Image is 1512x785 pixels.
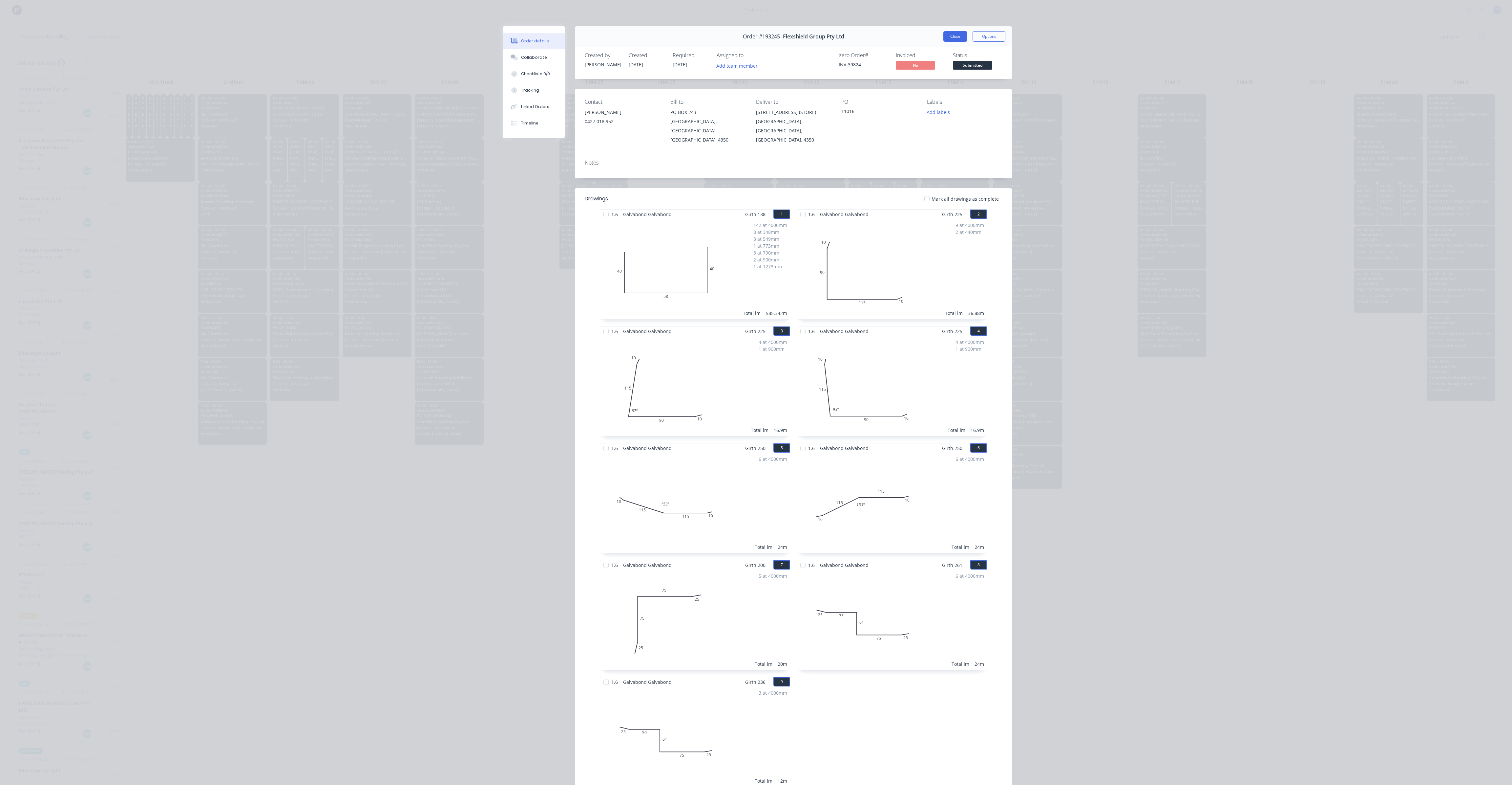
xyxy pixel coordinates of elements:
[773,677,790,686] button: 9
[629,52,665,58] div: Created
[841,99,916,105] div: PO
[817,210,871,219] span: Galvabond Galvabond
[600,570,790,670] div: 0257575255 at 4000mmTotal lm20m
[620,560,674,570] span: Galvabond Galvabond
[629,61,643,68] span: [DATE]
[948,427,965,434] div: Total lm
[797,453,987,553] div: 01011511510153º6 at 4000mmTotal lm24m
[932,195,999,202] span: Mark all drawings as complete
[942,560,962,570] span: Girth 261
[609,210,620,219] span: 1.6
[585,99,660,105] div: Contact
[585,52,621,58] div: Created by
[503,49,565,66] button: Collaborate
[503,99,565,115] button: Linked Orders
[806,210,817,219] span: 1.6
[817,560,871,570] span: Galvabond Galvabond
[620,210,674,219] span: Galvabond Galvabond
[753,256,787,263] div: 2 at 900mm
[600,219,790,319] div: 0405840142 at 4000mm8 at 348mm8 at 549mm1 at 773mm8 at 790mm2 at 900mm1 at 1273mmTotal lm585.342m
[521,38,549,44] div: Order details
[620,326,674,336] span: Galvabond Galvabond
[503,115,565,131] button: Timeline
[923,108,954,117] button: Add labels
[620,677,674,687] span: Galvabond Galvabond
[841,108,916,117] div: 11016
[609,326,620,336] span: 1.6
[755,544,772,550] div: Total lm
[759,346,787,352] div: 1 at 900mm
[745,210,766,219] span: Girth 138
[670,117,745,145] div: [GEOGRAPHIC_DATA], [GEOGRAPHIC_DATA], [GEOGRAPHIC_DATA], 4350
[968,310,984,317] div: 36.88m
[778,777,787,784] div: 12m
[670,99,745,105] div: Bill to
[975,661,984,667] div: 24m
[755,777,772,784] div: Total lm
[778,544,787,550] div: 24m
[743,310,761,317] div: Total lm
[609,443,620,453] span: 1.6
[975,544,984,550] div: 24m
[759,689,787,696] div: 3 at 4000mm
[774,427,787,434] div: 16.9m
[756,108,831,145] div: [STREET_ADDRESS] (STORE)[GEOGRAPHIC_DATA] , [GEOGRAPHIC_DATA], [GEOGRAPHIC_DATA], 4350
[503,66,565,82] button: Checklists 0/0
[971,427,984,434] div: 16.9m
[806,443,817,453] span: 1.6
[970,560,987,570] button: 8
[745,443,766,453] span: Girth 250
[670,108,745,117] div: PO BOX 243
[955,346,984,352] div: 1 at 900mm
[743,34,783,40] span: Order #193245 -
[503,82,565,99] button: Tracking
[600,336,790,436] div: 010115901087º4 at 4000mm1 at 900mmTotal lm16.9m
[970,326,987,336] button: 4
[521,87,539,93] div: Tracking
[759,456,787,462] div: 6 at 4000mm
[753,263,787,270] div: 1 at 1273mm
[759,572,787,579] div: 5 at 4000mm
[609,677,620,687] span: 1.6
[521,104,549,110] div: Linked Orders
[753,249,787,256] div: 8 at 790mm
[970,210,987,219] button: 2
[797,570,987,670] div: 025756175256 at 4000mmTotal lm24m
[753,222,787,229] div: 142 at 4000mm
[756,108,831,117] div: [STREET_ADDRESS] (STORE)
[673,52,709,58] div: Required
[896,52,945,58] div: Invoiced
[943,31,967,42] button: Close
[955,229,984,235] div: 2 at 440mm
[942,210,962,219] span: Girth 225
[585,160,1002,166] div: Notes
[839,61,888,68] div: INV-39824
[970,443,987,453] button: 6
[521,120,538,126] div: Timeline
[585,61,621,68] div: [PERSON_NAME]
[620,443,674,453] span: Galvabond Galvabond
[973,31,1005,42] button: Options
[713,61,761,70] button: Add team member
[585,108,660,117] div: [PERSON_NAME]
[945,310,963,317] div: Total lm
[955,222,984,229] div: 9 at 4000mm
[600,453,790,553] div: 01011511510153º6 at 4000mmTotal lm24m
[927,99,1002,105] div: Labels
[755,661,772,667] div: Total lm
[717,52,782,58] div: Assigned to
[953,61,992,71] button: Submitted
[756,117,831,145] div: [GEOGRAPHIC_DATA] , [GEOGRAPHIC_DATA], [GEOGRAPHIC_DATA], 4350
[673,61,687,68] span: [DATE]
[953,61,992,69] span: Submitted
[609,560,620,570] span: 1.6
[955,456,984,462] div: 6 at 4000mm
[751,427,768,434] div: Total lm
[585,195,608,203] div: Drawings
[942,326,962,336] span: Girth 225
[717,61,761,70] button: Add team member
[521,71,550,77] div: Checklists 0/0
[753,235,787,242] div: 8 at 549mm
[745,560,766,570] span: Girth 200
[806,560,817,570] span: 1.6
